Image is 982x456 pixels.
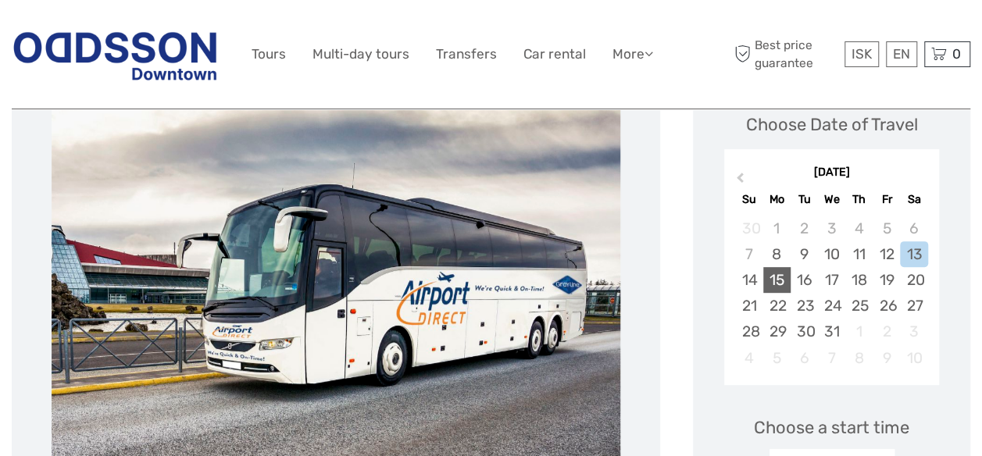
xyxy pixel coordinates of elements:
div: Not available Friday, December 5th, 2025 [873,216,900,241]
span: Choose a start time [754,415,909,440]
div: Not available Friday, January 9th, 2026 [873,345,900,371]
div: Fr [873,189,900,210]
div: Not available Wednesday, January 7th, 2026 [818,345,845,371]
span: ISK [852,46,872,62]
a: Tours [252,43,286,66]
div: Not available Sunday, January 4th, 2026 [735,345,762,371]
div: Choose Wednesday, December 31st, 2025 [818,319,845,344]
div: Not available Friday, January 2nd, 2026 [873,319,900,344]
div: We [818,189,845,210]
div: EN [886,41,917,67]
div: Not available Tuesday, January 6th, 2026 [791,345,818,371]
div: Choose Saturday, December 13th, 2025 [900,241,927,267]
span: 0 [950,46,963,62]
div: Sa [900,189,927,210]
div: Not available Wednesday, December 3rd, 2025 [818,216,845,241]
div: Choose Sunday, December 28th, 2025 [735,319,762,344]
a: Multi-day tours [312,43,409,66]
div: Not available Saturday, December 6th, 2025 [900,216,927,241]
a: More [612,43,653,66]
div: Choose Sunday, December 21st, 2025 [735,293,762,319]
span: Best price guarantee [730,37,841,71]
div: Choose Tuesday, December 9th, 2025 [791,241,818,267]
div: Choose Tuesday, December 30th, 2025 [791,319,818,344]
div: Choose Saturday, December 27th, 2025 [900,293,927,319]
div: Not available Thursday, December 4th, 2025 [845,216,873,241]
div: Choose Thursday, December 18th, 2025 [845,267,873,293]
div: Not available Saturday, January 10th, 2026 [900,345,927,371]
div: Choose Monday, December 8th, 2025 [763,241,791,267]
div: Choose Saturday, December 20th, 2025 [900,267,927,293]
div: Choose Monday, December 29th, 2025 [763,319,791,344]
div: Choose Monday, December 22nd, 2025 [763,293,791,319]
div: Choose Thursday, December 25th, 2025 [845,293,873,319]
div: Not available Thursday, January 1st, 2026 [845,319,873,344]
div: month 2025-12 [729,216,934,371]
div: Not available Monday, January 5th, 2026 [763,345,791,371]
div: Choose Wednesday, December 10th, 2025 [818,241,845,267]
img: Reykjavik Residence [12,23,219,85]
div: Not available Tuesday, December 2nd, 2025 [791,216,818,241]
div: [DATE] [724,165,939,181]
div: Choose Wednesday, December 24th, 2025 [818,293,845,319]
div: Choose Thursday, December 11th, 2025 [845,241,873,267]
p: We're away right now. Please check back later! [22,27,177,40]
div: Choose Tuesday, December 23rd, 2025 [791,293,818,319]
div: Choose Tuesday, December 16th, 2025 [791,267,818,293]
div: Not available Thursday, January 8th, 2026 [845,345,873,371]
div: Not available Saturday, January 3rd, 2026 [900,319,927,344]
div: Su [735,189,762,210]
div: Th [845,189,873,210]
div: Not available Sunday, December 7th, 2025 [735,241,762,267]
div: Not available Monday, December 1st, 2025 [763,216,791,241]
button: Open LiveChat chat widget [180,24,198,43]
a: Transfers [436,43,497,66]
div: Choose Sunday, December 14th, 2025 [735,267,762,293]
div: Choose Friday, December 19th, 2025 [873,267,900,293]
div: Choose Friday, December 12th, 2025 [873,241,900,267]
div: Choose Wednesday, December 17th, 2025 [818,267,845,293]
div: Choose Friday, December 26th, 2025 [873,293,900,319]
button: Previous Month [726,169,751,194]
div: Not available Sunday, November 30th, 2025 [735,216,762,241]
div: Tu [791,189,818,210]
a: Car rental [523,43,586,66]
div: Mo [763,189,791,210]
div: Choose Monday, December 15th, 2025 [763,267,791,293]
div: Choose Date of Travel [746,112,918,137]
